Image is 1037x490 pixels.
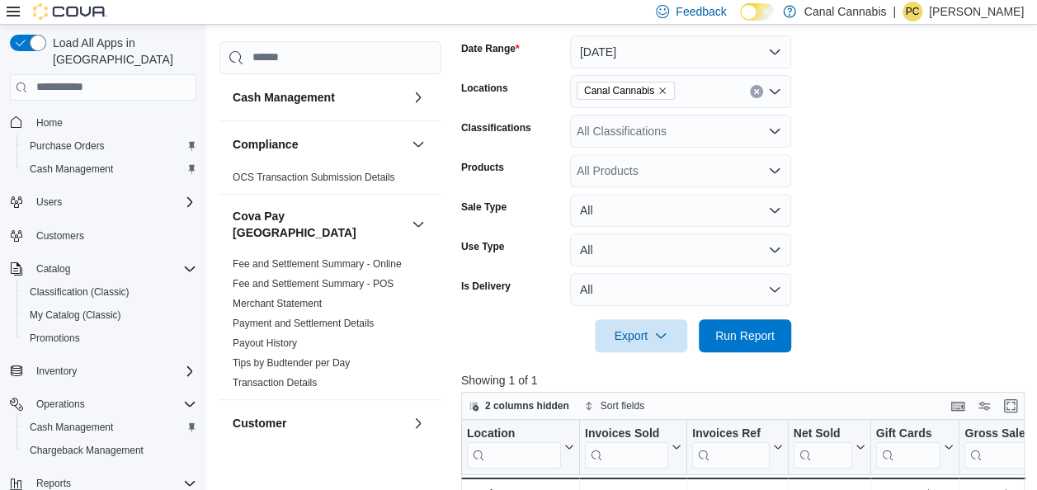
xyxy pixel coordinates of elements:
[3,111,203,134] button: Home
[485,399,569,412] span: 2 columns hidden
[30,192,196,212] span: Users
[219,254,441,399] div: Cova Pay [GEOGRAPHIC_DATA]
[33,3,107,20] img: Cova
[30,394,196,414] span: Operations
[233,415,286,431] h3: Customer
[408,214,428,234] button: Cova Pay [GEOGRAPHIC_DATA]
[23,136,111,156] a: Purchase Orders
[768,85,781,98] button: Open list of options
[30,112,196,133] span: Home
[461,161,504,174] label: Products
[893,2,896,21] p: |
[595,319,687,352] button: Export
[30,361,196,381] span: Inventory
[233,317,374,330] span: Payment and Settlement Details
[570,273,791,306] button: All
[36,365,77,378] span: Inventory
[584,82,654,99] span: Canal Cannabis
[23,328,87,348] a: Promotions
[699,319,791,352] button: Run Report
[906,2,920,21] span: PC
[30,332,80,345] span: Promotions
[461,42,520,55] label: Date Range
[233,136,298,153] h3: Compliance
[601,399,644,412] span: Sort fields
[577,396,651,416] button: Sort fields
[30,285,130,299] span: Classification (Classic)
[30,139,105,153] span: Purchase Orders
[30,113,69,133] a: Home
[36,116,63,130] span: Home
[30,226,91,246] a: Customers
[461,280,511,293] label: Is Delivery
[23,159,120,179] a: Cash Management
[233,415,405,431] button: Customer
[16,439,203,462] button: Chargeback Management
[585,426,681,468] button: Invoices Sold
[3,191,203,214] button: Users
[16,327,203,350] button: Promotions
[408,134,428,154] button: Compliance
[46,35,196,68] span: Load All Apps in [GEOGRAPHIC_DATA]
[233,337,297,350] span: Payout History
[30,421,113,434] span: Cash Management
[36,398,85,411] span: Operations
[461,200,507,214] label: Sale Type
[233,258,402,270] a: Fee and Settlement Summary - Online
[233,357,350,369] a: Tips by Budtender per Day
[233,136,405,153] button: Compliance
[929,2,1024,21] p: [PERSON_NAME]
[23,282,196,302] span: Classification (Classic)
[794,426,865,468] button: Net Sold
[461,240,504,253] label: Use Type
[233,89,335,106] h3: Cash Management
[30,361,83,381] button: Inventory
[233,89,405,106] button: Cash Management
[750,85,763,98] button: Clear input
[3,257,203,280] button: Catalog
[461,82,508,95] label: Locations
[794,426,852,468] div: Net Sold
[948,396,968,416] button: Keyboard shortcuts
[233,257,402,271] span: Fee and Settlement Summary - Online
[658,86,667,96] button: Remove Canal Cannabis from selection in this group
[16,416,203,439] button: Cash Management
[23,305,196,325] span: My Catalog (Classic)
[233,208,405,241] button: Cova Pay [GEOGRAPHIC_DATA]
[1001,396,1021,416] button: Enter fullscreen
[23,136,196,156] span: Purchase Orders
[3,393,203,416] button: Operations
[570,194,791,227] button: All
[715,327,775,344] span: Run Report
[467,426,561,468] div: Location
[233,172,395,183] a: OCS Transaction Submission Details
[36,262,70,276] span: Catalog
[30,163,113,176] span: Cash Management
[30,225,196,246] span: Customers
[30,444,144,457] span: Chargeback Management
[23,159,196,179] span: Cash Management
[408,87,428,107] button: Cash Management
[3,224,203,247] button: Customers
[461,121,531,134] label: Classifications
[577,82,675,100] span: Canal Cannabis
[30,394,92,414] button: Operations
[23,417,196,437] span: Cash Management
[23,417,120,437] a: Cash Management
[23,305,128,325] a: My Catalog (Classic)
[16,158,203,181] button: Cash Management
[740,3,775,21] input: Dark Mode
[233,356,350,370] span: Tips by Budtender per Day
[467,426,561,441] div: Location
[16,134,203,158] button: Purchase Orders
[585,426,668,441] div: Invoices Sold
[23,328,196,348] span: Promotions
[16,304,203,327] button: My Catalog (Classic)
[16,280,203,304] button: Classification (Classic)
[903,2,922,21] div: Patrick Ciantar
[794,426,852,441] div: Net Sold
[233,298,322,309] a: Merchant Statement
[233,337,297,349] a: Payout History
[23,441,150,460] a: Chargeback Management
